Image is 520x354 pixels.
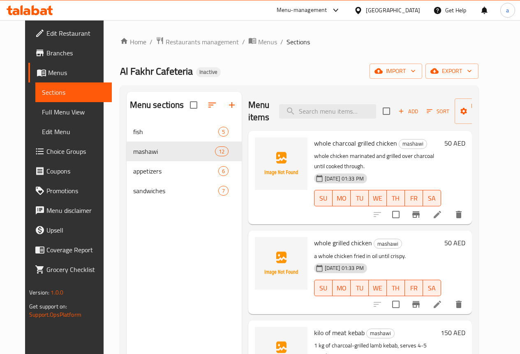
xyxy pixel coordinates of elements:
[185,96,202,114] span: Select all sections
[318,282,329,294] span: SU
[150,37,153,47] li: /
[376,66,416,76] span: import
[387,190,405,206] button: TH
[408,282,420,294] span: FR
[367,329,394,338] span: mashawi
[399,139,427,149] div: mashawi
[425,64,478,79] button: export
[427,107,449,116] span: Sort
[426,192,438,204] span: SA
[374,239,402,249] span: mashawi
[314,237,372,249] span: whole grilled chicken
[46,225,105,235] span: Upsell
[51,287,63,298] span: 1.0.0
[506,6,509,15] span: a
[156,37,239,47] a: Restaurants management
[421,105,455,118] span: Sort items
[287,37,310,47] span: Sections
[42,87,105,97] span: Sections
[432,66,472,76] span: export
[28,201,112,220] a: Menu disclaimer
[314,137,397,149] span: whole charcoal grilled chicken
[354,192,365,204] span: TU
[120,62,193,80] span: Al Fakhr Cafeteria
[449,295,469,314] button: delete
[28,43,112,63] a: Branches
[280,37,283,47] li: /
[219,167,228,175] span: 6
[321,264,367,272] span: [DATE] 01:33 PM
[444,237,465,249] h6: 50 AED
[248,37,277,47] a: Menus
[366,329,395,338] div: mashawi
[133,146,215,156] span: mashawi
[196,69,221,75] span: Inactive
[277,5,327,15] div: Menu-management
[28,260,112,279] a: Grocery Checklist
[215,148,228,155] span: 12
[449,205,469,224] button: delete
[120,37,478,47] nav: breadcrumb
[395,105,421,118] span: Add item
[387,280,405,296] button: TH
[390,282,402,294] span: TH
[351,280,369,296] button: TU
[397,107,419,116] span: Add
[28,161,112,181] a: Coupons
[46,186,105,196] span: Promotions
[423,190,441,206] button: SA
[28,220,112,240] a: Upsell
[46,28,105,38] span: Edit Restaurant
[127,119,242,204] nav: Menu sections
[248,99,270,123] h2: Menu items
[35,102,112,122] a: Full Menu View
[405,190,423,206] button: FR
[218,186,229,196] div: items
[242,37,245,47] li: /
[29,301,67,312] span: Get support on:
[318,192,329,204] span: SU
[28,23,112,43] a: Edit Restaurant
[387,206,404,223] span: Select to update
[222,95,242,115] button: Add section
[166,37,239,47] span: Restaurants management
[369,280,387,296] button: WE
[406,295,426,314] button: Branch-specific-item
[46,166,105,176] span: Coupons
[423,280,441,296] button: SA
[35,82,112,102] a: Sections
[219,187,228,195] span: 7
[29,309,81,320] a: Support.OpsPlatform
[28,63,112,82] a: Menus
[46,146,105,156] span: Choice Groups
[46,265,105,274] span: Grocery Checklist
[28,240,112,260] a: Coverage Report
[399,139,427,148] span: mashawi
[425,105,451,118] button: Sort
[387,296,404,313] span: Select to update
[127,161,242,181] div: appetizers6
[426,282,438,294] span: SA
[432,210,442,219] a: Edit menu item
[46,48,105,58] span: Branches
[35,122,112,142] a: Edit Menu
[378,103,395,120] span: Select section
[354,282,365,294] span: TU
[133,127,218,137] span: fish
[372,192,384,204] span: WE
[258,37,277,47] span: Menus
[120,37,146,47] a: Home
[255,237,307,290] img: whole grilled chicken
[408,192,420,204] span: FR
[46,206,105,215] span: Menu disclaimer
[133,186,218,196] span: sandwiches
[133,166,218,176] div: appetizers
[314,327,365,339] span: kilo of meat kebab
[314,151,441,171] p: whole chicken marinated and grilled over charcoal until cooked through.
[314,251,441,261] p: a whole chicken fried in oil until crispy.
[333,190,351,206] button: MO
[372,282,384,294] span: WE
